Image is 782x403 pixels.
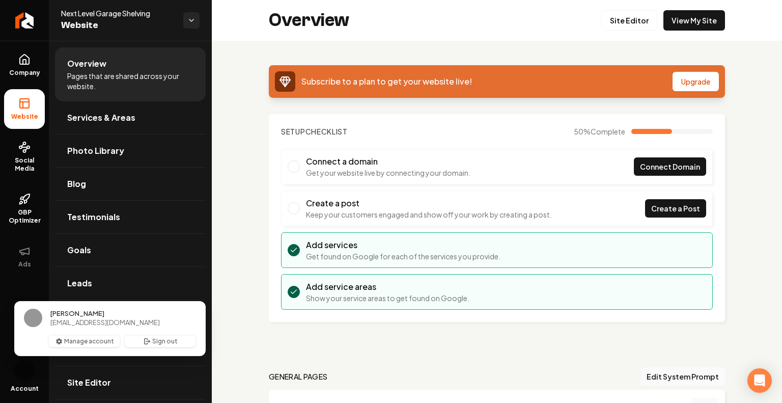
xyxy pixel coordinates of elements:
button: Manage account [48,335,120,347]
span: Site Editor [67,377,111,389]
span: Complete [591,127,625,136]
img: Nate Raddatz [14,360,35,381]
span: Overview [67,58,106,70]
div: User button popover [14,301,206,356]
div: Open Intercom Messenger [747,368,772,393]
span: Testimonials [67,211,120,223]
button: Close user button [14,360,35,381]
h2: Checklist [281,126,348,137]
span: Company [5,69,44,77]
h3: Connect a domain [306,155,470,168]
span: Next Level Garage Shelving [61,8,175,18]
h2: Overview [269,10,349,31]
span: Services & Areas [67,112,135,124]
span: Create a Post [651,203,700,214]
span: Ads [14,260,35,268]
h3: Add service areas [306,281,469,293]
span: Leads [67,277,92,289]
span: Goals [67,244,91,256]
p: Show your service areas to get found on Google. [306,293,469,303]
p: Keep your customers engaged and show off your work by creating a post. [306,209,552,220]
button: Upgrade [673,72,719,91]
span: [EMAIL_ADDRESS][DOMAIN_NAME] [50,318,160,327]
span: Social Media [4,156,45,173]
span: GBP Optimizer [4,208,45,225]
h3: Add services [306,239,500,251]
span: Photo Library [67,145,124,157]
img: Nate Raddatz [24,309,42,327]
span: [PERSON_NAME] [50,309,104,318]
span: Setup [281,127,305,136]
h3: Create a post [306,197,552,209]
span: Account [11,385,39,393]
span: 50 % [574,126,625,137]
h2: general pages [269,371,328,382]
a: View My Site [663,10,725,31]
img: Rebolt Logo [15,12,34,29]
button: Edit System Prompt [640,367,725,386]
span: Blog [67,178,86,190]
button: Sign out [124,335,196,347]
span: Connect Domain [640,162,700,172]
span: Website [7,113,42,121]
a: Site Editor [601,10,657,31]
span: Subscribe to a plan to get your website live! [301,76,472,87]
p: Get your website live by connecting your domain. [306,168,470,178]
span: Pages that are shared across your website. [67,71,193,91]
span: Website [61,18,175,33]
p: Get found on Google for each of the services you provide. [306,251,500,261]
